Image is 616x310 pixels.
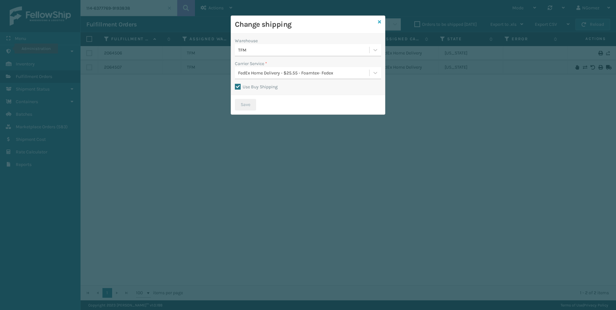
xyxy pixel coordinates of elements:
button: Save [235,99,256,111]
label: Carrier Service [235,60,267,67]
div: FedEx Home Delivery - $25.55 - Foamtex- Fedex [238,70,370,76]
div: TFM [238,47,370,53]
h3: Change shipping [235,20,375,29]
label: Use Buy Shipping [235,84,278,90]
label: Warehouse [235,37,258,44]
